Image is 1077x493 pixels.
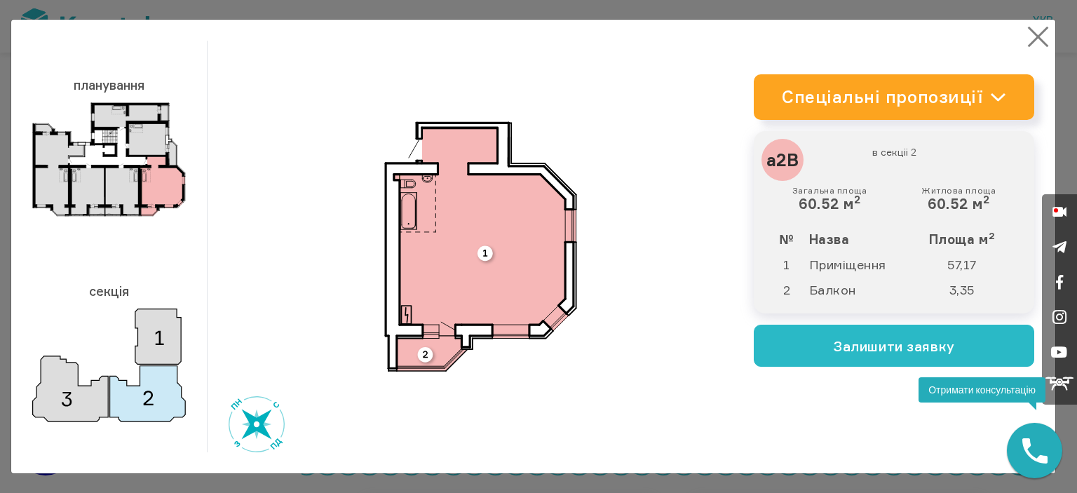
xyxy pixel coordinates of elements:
th: № [765,227,808,252]
th: Назва [808,227,914,252]
sup: 2 [989,230,996,241]
button: Close [1024,23,1052,50]
img: a2v-2.svg [384,121,577,371]
td: 3,35 [914,277,1023,302]
small: Житлова площа [921,186,996,196]
h3: секція [32,277,186,305]
button: Залишити заявку [754,325,1034,367]
div: 60.52 м [792,186,867,212]
td: 1 [765,252,808,277]
td: Балкон [808,277,914,302]
small: Загальна площа [792,186,867,196]
sup: 2 [854,193,861,206]
div: а2В [761,139,804,181]
div: Отримати консультацію [919,377,1045,403]
td: 2 [765,277,808,302]
a: Спеціальні пропозиції [754,74,1034,120]
td: 57,17 [914,252,1023,277]
sup: 2 [983,193,990,206]
td: Приміщення [808,252,914,277]
div: 60.52 м [921,186,996,212]
th: Площа м [914,227,1023,252]
h3: планування [32,71,186,99]
small: в секціі 2 [768,146,1020,158]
